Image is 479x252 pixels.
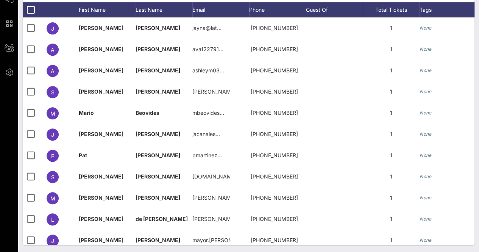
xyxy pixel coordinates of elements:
div: 1 [363,39,420,60]
span: +13104367738 [251,25,298,31]
i: None [420,67,432,73]
i: None [420,195,432,200]
span: [PERSON_NAME] [79,216,123,222]
i: None [420,152,432,158]
p: ava122791… [192,39,223,60]
div: 1 [363,81,420,102]
span: +12103186788 [251,173,298,180]
span: [PERSON_NAME] [79,88,123,95]
span: [PERSON_NAME] [79,25,123,31]
div: Email [192,2,249,17]
span: [PERSON_NAME] [79,194,123,201]
span: +18307760070 [251,131,298,137]
span: [PERSON_NAME] [136,131,180,137]
span: +19158005079 [251,67,298,74]
span: [PERSON_NAME] [136,25,180,31]
span: +15127792652 [251,46,298,52]
p: [PERSON_NAME]@t… [192,187,230,208]
p: mbeovides… [192,102,224,124]
div: 1 [363,230,420,251]
span: [PERSON_NAME] [136,152,180,158]
p: [DOMAIN_NAME]… [192,166,230,187]
span: J [51,131,54,138]
span: [PERSON_NAME] [79,237,123,243]
span: Pat [79,152,87,158]
div: 1 [363,166,420,187]
i: None [420,25,432,31]
span: [PERSON_NAME] [136,173,180,180]
i: None [420,237,432,243]
span: +17863519976 [251,110,298,116]
div: 1 [363,17,420,39]
span: +17042588688 [251,152,298,158]
p: [PERSON_NAME]… [192,81,230,102]
div: 1 [363,60,420,81]
span: +15129656381 [251,237,298,243]
i: None [420,110,432,116]
span: M [50,195,55,202]
span: S [51,89,55,95]
span: J [51,238,54,244]
p: jacanales… [192,124,220,145]
span: [PERSON_NAME] [136,46,180,52]
span: L [51,216,54,223]
span: +17148898060 [251,194,298,201]
div: 1 [363,208,420,230]
div: 1 [363,102,420,124]
span: P [51,153,55,159]
div: 1 [363,124,420,145]
div: Guest Of [306,2,363,17]
i: None [420,174,432,179]
span: Mario [79,110,94,116]
span: S [51,174,55,180]
div: 1 [363,145,420,166]
p: [PERSON_NAME].[PERSON_NAME]… [192,208,230,230]
span: [PERSON_NAME] [136,88,180,95]
span: [PERSON_NAME] [79,173,123,180]
span: [PERSON_NAME] [79,131,123,137]
span: de [PERSON_NAME] [136,216,188,222]
span: J [51,25,54,32]
span: [PERSON_NAME] [136,67,180,74]
i: None [420,131,432,137]
span: [PERSON_NAME] [79,46,123,52]
p: jayna@lat… [192,17,222,39]
p: ashleym03… [192,60,224,81]
p: pmartinez… [192,145,222,166]
span: [PERSON_NAME] [136,194,180,201]
div: Phone [249,2,306,17]
span: [PERSON_NAME] [136,237,180,243]
span: +19566484236 [251,216,298,222]
div: Last Name [136,2,192,17]
div: First Name [79,2,136,17]
span: A [51,47,55,53]
i: None [420,46,432,52]
div: 1 [363,187,420,208]
p: mayor.[PERSON_NAME]… [192,230,230,251]
span: +15129684884 [251,88,298,95]
span: Beovides [136,110,159,116]
div: Total Tickets [363,2,420,17]
i: None [420,89,432,94]
span: A [51,68,55,74]
span: M [50,110,55,117]
i: None [420,216,432,222]
span: [PERSON_NAME] [79,67,123,74]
